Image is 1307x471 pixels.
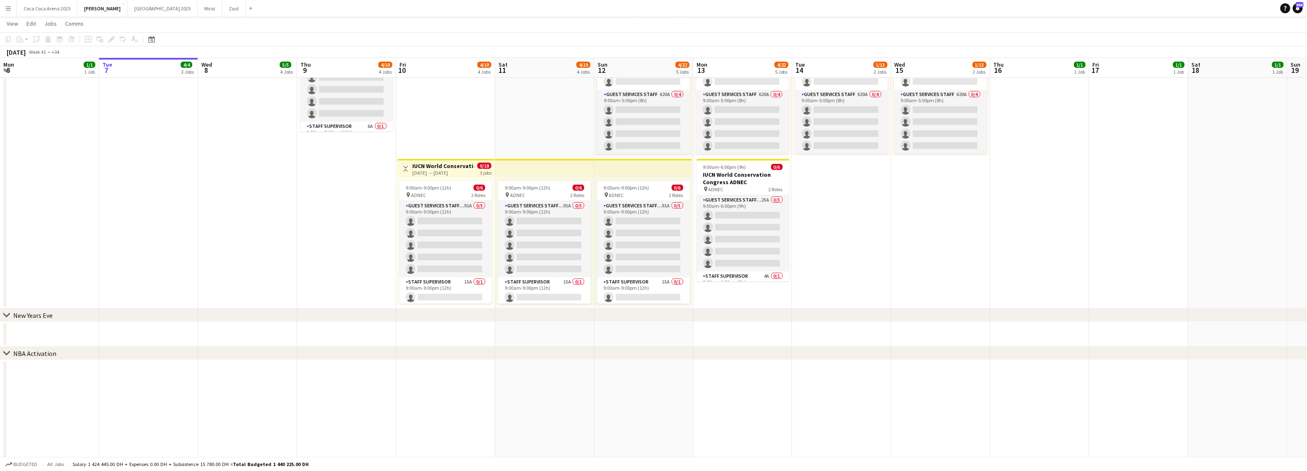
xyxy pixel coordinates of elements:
[775,62,789,68] span: 4/22
[697,272,789,300] app-card-role: Staff Supervisor4A0/19:00am-6:00pm (9h)
[498,201,591,277] app-card-role: Guest Services Staff - Senior91A0/59:00am-9:00pm (12h)
[399,201,492,277] app-card-role: Guest Services Staff - Senior91A0/59:00am-9:00pm (12h)
[13,461,37,467] span: Budgeted
[597,277,690,305] app-card-role: Staff Supervisor15A0/19:00am-9:00pm (12h)
[573,185,584,191] span: 0/6
[577,69,590,75] div: 4 Jobs
[1296,2,1304,7] span: 660
[13,311,53,320] div: New Years Eve
[44,20,57,27] span: Jobs
[378,62,392,68] span: 4/10
[597,201,690,277] app-card-role: Guest Services Staff - Senior91A0/59:00am-9:00pm (12h)
[1293,3,1303,13] a: 660
[596,65,608,75] span: 12
[894,31,987,154] app-job-card: 8:00am-5:00pm (9h)0/12 [GEOGRAPHIC_DATA]3 RolesGuest Services Staff73A0/49:00am-5:00pm (8h) Guest...
[406,185,451,191] span: 9:00am-9:00pm (12h)
[474,185,485,191] span: 0/6
[795,31,888,154] app-job-card: 8:00am-5:00pm (9h)0/12 [GEOGRAPHIC_DATA]3 RolesGuest Services Staff73A0/49:00am-5:00pm (8h) Guest...
[675,62,690,68] span: 4/22
[696,31,789,154] div: 8:00am-5:00pm (9h)0/12 [GEOGRAPHIC_DATA]3 RolesGuest Services Staff73A0/49:00am-5:00pm (8h) Guest...
[3,18,22,29] a: View
[13,349,56,358] div: NBA Activation
[27,49,48,55] span: Week 41
[505,185,550,191] span: 9:00am-9:00pm (12h)
[1191,65,1201,75] span: 18
[2,65,14,75] span: 6
[299,65,311,75] span: 9
[46,461,65,467] span: All jobs
[1272,62,1284,68] span: 1/1
[300,122,393,150] app-card-role: Staff Supervisor6A0/19:00am-7:00pm (10h)
[498,277,591,305] app-card-role: Staff Supervisor15A0/19:00am-9:00pm (12h)
[796,61,805,68] span: Tue
[1192,61,1201,68] span: Sat
[200,65,212,75] span: 8
[893,65,905,75] span: 15
[300,61,311,68] span: Thu
[77,0,128,17] button: [PERSON_NAME]
[695,65,707,75] span: 13
[411,192,426,198] span: ADNEC
[676,69,689,75] div: 5 Jobs
[669,192,683,198] span: 2 Roles
[471,192,485,198] span: 2 Roles
[672,185,683,191] span: 0/6
[598,61,608,68] span: Sun
[1290,65,1301,75] span: 19
[84,69,95,75] div: 1 Job
[3,61,14,68] span: Mon
[17,0,77,17] button: Coca Coca Arena 2025
[222,0,246,17] button: Zaid
[597,181,690,304] app-job-card: 9:00am-9:00pm (12h)0/6 ADNEC2 RolesGuest Services Staff - Senior91A0/59:00am-9:00pm (12h) Staff S...
[399,61,406,68] span: Fri
[697,159,789,281] app-job-card: 9:00am-6:00pm (9h)0/6IUCN World Conservation Congress ADNEC ADNEC2 RolesGuest Services Staff - Se...
[576,62,591,68] span: 4/10
[604,185,649,191] span: 9:00am-9:00pm (12h)
[7,48,26,56] div: [DATE]
[709,186,724,192] span: ADNEC
[703,164,746,170] span: 9:00am-6:00pm (9h)
[399,181,492,304] app-job-card: 9:00am-9:00pm (12h)0/6 ADNEC2 RolesGuest Services Staff - Senior91A0/59:00am-9:00pm (12h) Staff S...
[181,62,192,68] span: 4/4
[128,0,198,17] button: [GEOGRAPHIC_DATA] 2025
[300,46,393,122] app-card-role: Guest Services Staff - Senior33A0/59:00am-7:00pm (10h)
[597,31,690,154] app-job-card: 8:00am-5:00pm (9h)0/12 [GEOGRAPHIC_DATA]3 RolesGuest Services Staff73A0/49:00am-5:00pm (8h) Guest...
[994,61,1004,68] span: Thu
[697,195,789,272] app-card-role: Guest Services Staff - Senior25A0/59:00am-6:00pm (9h)
[794,65,805,75] span: 14
[771,164,783,170] span: 0/6
[412,170,474,176] div: [DATE] → [DATE]
[1074,62,1086,68] span: 1/1
[4,460,39,469] button: Budgeted
[23,18,39,29] a: Edit
[697,171,789,186] h3: IUCN World Conservation Congress ADNEC
[398,65,406,75] span: 10
[570,192,584,198] span: 2 Roles
[7,20,18,27] span: View
[379,69,392,75] div: 4 Jobs
[1291,61,1301,68] span: Sun
[874,62,888,68] span: 1/13
[795,90,888,154] app-card-role: Guest Services Staff620A0/49:00am-5:00pm (8h)
[874,69,887,75] div: 2 Jobs
[499,61,508,68] span: Sat
[894,90,987,154] app-card-role: Guest Services Staff620A0/49:00am-5:00pm (8h)
[65,20,84,27] span: Comms
[181,69,194,75] div: 3 Jobs
[73,461,309,467] div: Salary 1 424 445.00 DH + Expenses 0.00 DH + Subsistence 15 780.00 DH =
[477,163,491,169] span: 0/18
[62,18,87,29] a: Comms
[973,62,987,68] span: 1/13
[609,192,624,198] span: ADNEC
[1173,62,1185,68] span: 1/1
[101,65,112,75] span: 7
[233,461,309,467] span: Total Budgeted 1 440 225.00 DH
[280,69,293,75] div: 4 Jobs
[498,181,591,304] app-job-card: 9:00am-9:00pm (12h)0/6 ADNEC2 RolesGuest Services Staff - Senior91A0/59:00am-9:00pm (12h) Staff S...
